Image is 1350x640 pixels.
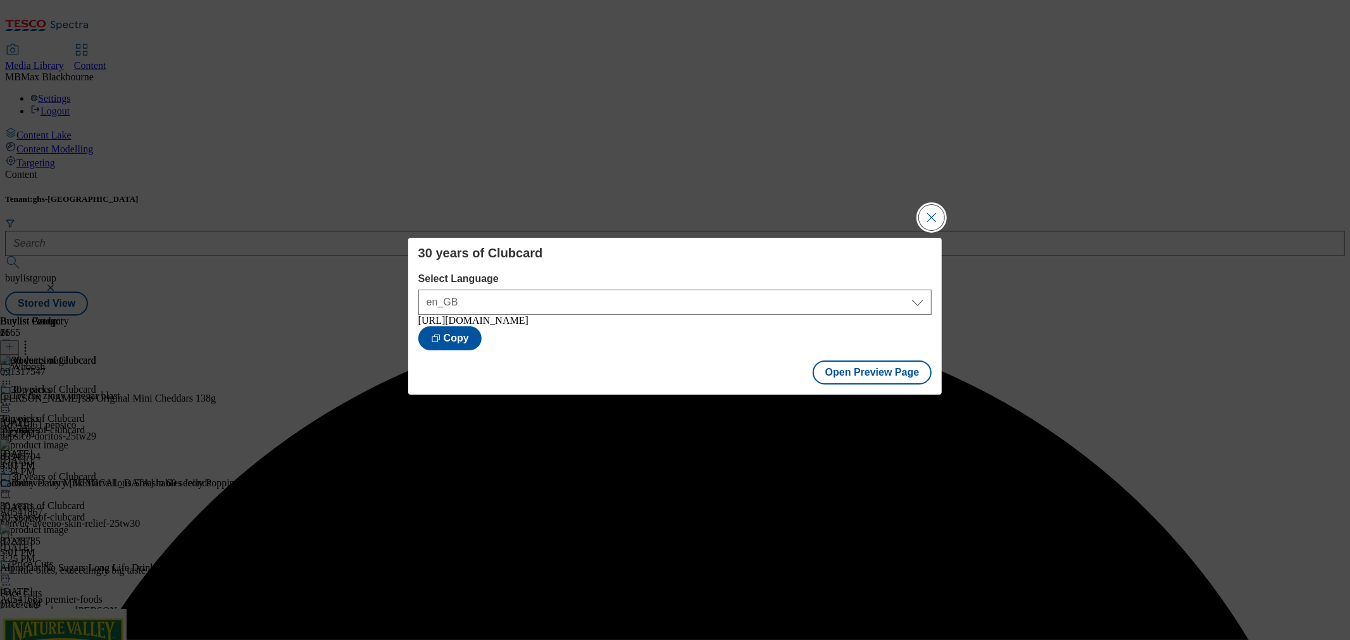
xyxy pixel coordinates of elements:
button: Copy [418,326,482,350]
div: [URL][DOMAIN_NAME] [418,315,932,326]
label: Select Language [418,273,932,285]
div: Modal [408,238,942,395]
button: Open Preview Page [813,360,932,385]
button: Close Modal [919,205,944,230]
h4: 30 years of Clubcard [418,245,932,261]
